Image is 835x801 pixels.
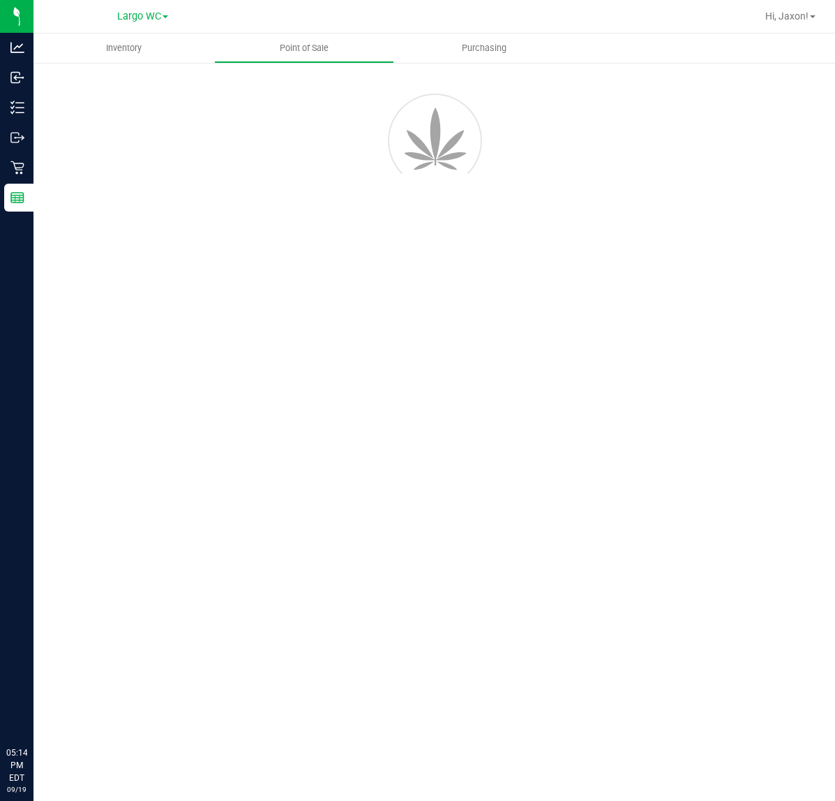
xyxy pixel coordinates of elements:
span: Point of Sale [261,42,347,54]
inline-svg: Retail [10,161,24,175]
inline-svg: Inbound [10,71,24,84]
span: Hi, Jaxon! [765,10,808,22]
span: Largo WC [117,10,161,22]
a: Point of Sale [214,34,395,63]
span: Inventory [87,42,160,54]
span: Purchasing [443,42,525,54]
a: Purchasing [394,34,575,63]
inline-svg: Outbound [10,131,24,145]
inline-svg: Reports [10,191,24,205]
p: 09/19 [6,784,27,795]
inline-svg: Analytics [10,41,24,54]
p: 05:14 PM EDT [6,747,27,784]
a: Inventory [33,34,214,63]
inline-svg: Inventory [10,101,24,115]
